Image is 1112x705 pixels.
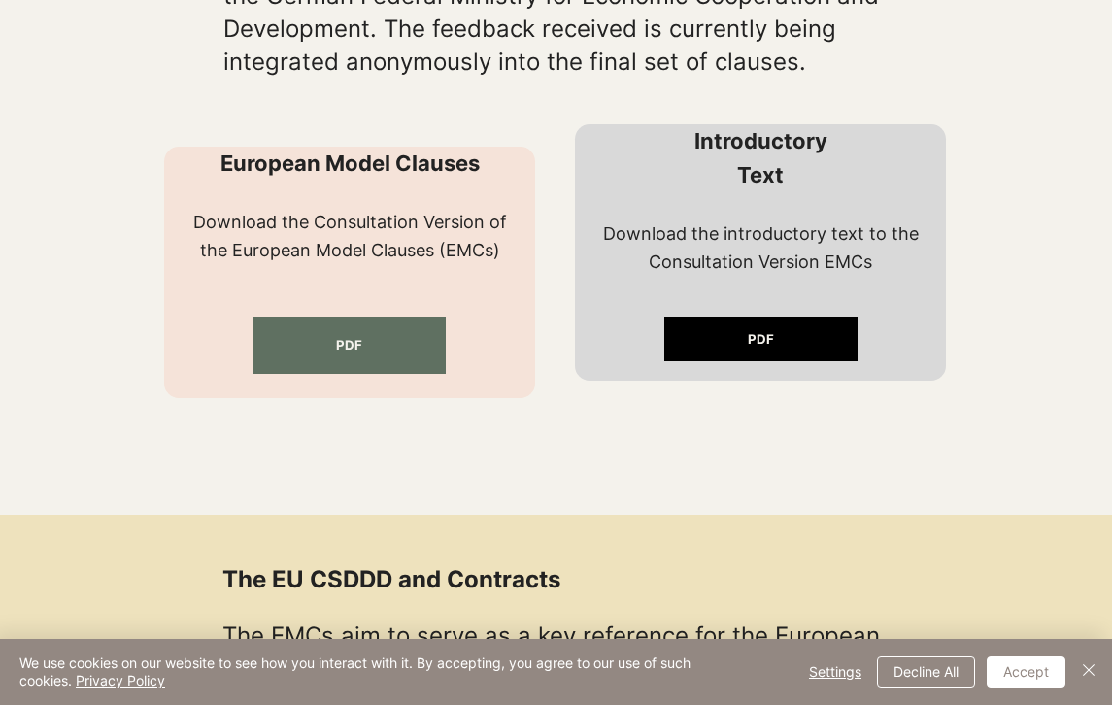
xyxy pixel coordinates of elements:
span: Download the introductory text to the Consultation Version EMCs [603,223,919,272]
span: We use cookies on our website to see how you interact with it. By accepting, you agree to our use... [19,655,786,689]
span: Settings [809,657,861,687]
span: Introductory Text [694,128,827,187]
button: Close [1077,655,1100,689]
span: Download the Consultation Version of the European Model Clauses (EMCs) [193,212,507,260]
button: Decline All [877,656,975,688]
a: PDF [253,317,447,374]
span: PDF [748,330,774,349]
span: European Model Clauses [220,151,480,176]
img: Close [1077,658,1100,682]
button: Accept [987,656,1065,688]
a: PDF [664,317,858,361]
a: Privacy Policy [76,672,165,688]
span: PDF [336,336,362,354]
span: The EU CSDDD and Contracts [222,565,560,593]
